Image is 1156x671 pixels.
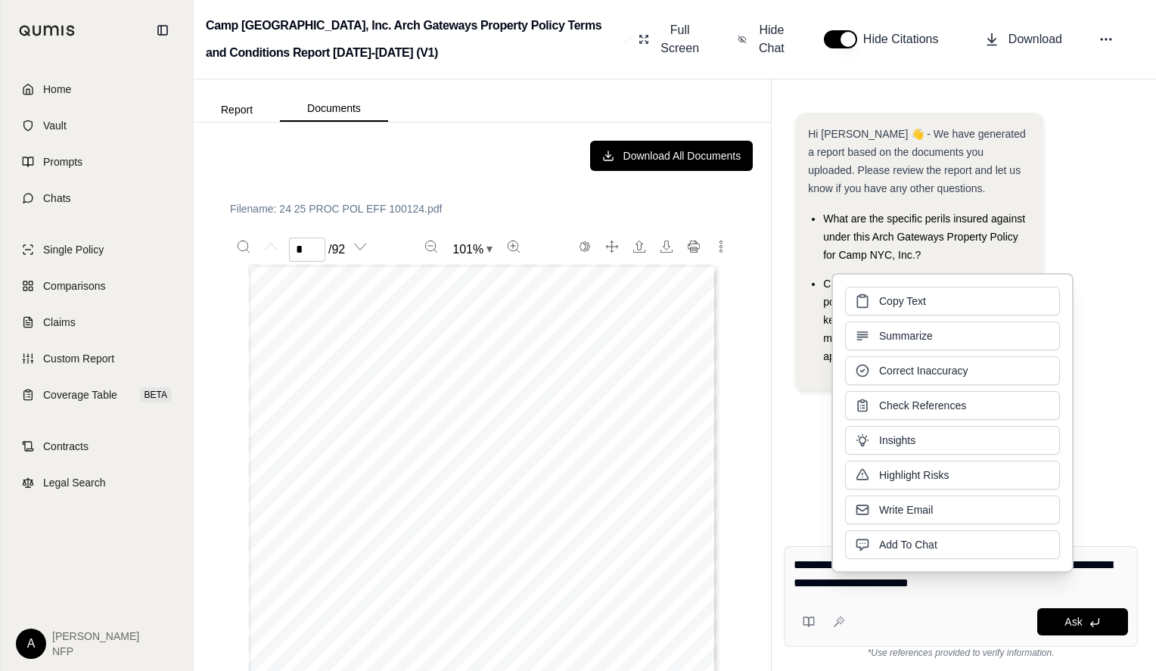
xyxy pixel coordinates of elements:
[590,141,754,171] button: Download All Documents
[43,118,67,133] span: Vault
[43,315,76,330] span: Claims
[322,296,346,306] span: Arch
[879,328,933,343] span: Summarize
[576,520,602,530] span: MUST
[561,440,701,448] span: [STREET_ADDRESS][PERSON_NAME]
[52,644,139,659] span: NFP
[879,433,915,448] span: Insights
[434,580,482,588] span: "First Named
[576,304,651,315] span: Property Policy
[600,235,624,259] button: Full screen
[303,499,340,509] span: NOTICE:
[823,278,1028,362] span: Can you provide a detailed summary of the policy limits and any applicable sublimits for key cove...
[441,520,459,530] span: THE
[10,378,184,412] a: Coverage TableBETA
[573,235,597,259] button: Switch to the dark theme
[845,287,1060,315] button: Copy Text
[424,530,437,540] span: OF
[10,73,184,106] a: Home
[879,502,933,517] span: Write Email
[43,387,117,402] span: Coverage Table
[508,520,529,530] span: AND
[565,449,669,457] span: [GEOGRAPHIC_DATA]-1107
[732,15,794,64] button: Hide Chat
[1008,30,1062,48] span: Download
[347,499,660,509] span: THESE POLICY FORMS AND THE APPLICABLE RATES ARE EXEMPT
[151,18,175,42] button: Collapse sidebar
[845,356,1060,385] button: Correct Inaccuracy
[43,191,71,206] span: Chats
[10,269,184,303] a: Comparisons
[303,520,373,530] span: REGULATIONS.
[823,213,1025,261] span: What are the specific perils insured against under this Arch Gateways Property Policy for Camp NY...
[845,495,1060,524] button: Write Email
[756,21,788,57] span: Hide Chat
[486,580,553,588] span: Insured") including
[845,426,1060,455] button: Insights
[383,520,433,530] span: HOWEVER,
[446,238,499,262] button: Zoom document
[353,297,393,307] span: Insurance
[259,235,283,259] button: Previous page
[52,629,139,644] span: [PERSON_NAME]
[609,580,622,588] span: and
[845,391,1060,420] button: Check References
[303,449,472,457] span: [US_STATE][GEOGRAPHIC_DATA][US_STATE]
[206,12,619,67] h2: Camp [GEOGRAPHIC_DATA], Inc. Arch Gateways Property Policy Terms and Conditions Report [DATE]-[DA...
[445,331,473,350] span: rch
[610,530,631,540] span: LAW
[325,623,402,631] span: [STREET_ADDRESS]
[446,476,519,486] span: DECLARATIONS
[446,530,465,540] span: THE
[558,580,570,588] span: any
[390,580,414,588] span: (herein
[280,96,388,122] button: Documents
[682,235,706,259] button: Print
[595,458,679,465] span: Tel: [PHONE_NUMBER]
[140,387,172,402] span: BETA
[404,384,560,395] span: ARCH INSURANCE COMPANY
[578,293,648,303] span: Arch Gateway
[355,530,413,540] span: STANDARDS
[443,363,468,374] span: Arch
[325,589,661,597] span: companies or corporations as now exist or may hereafter be incorporated, constituted or acquired,
[808,128,1026,194] span: Hi [PERSON_NAME] 👋 - We have generated a report based on the documents you uploaded. Please revie...
[232,235,256,259] button: Search
[10,182,184,215] a: Chats
[879,294,926,309] span: Copy Text
[16,629,46,659] div: A
[230,201,735,216] p: Filename: 24 25 PROC POL EFF 100124.pdf
[43,154,82,169] span: Prompts
[43,475,106,490] span: Legal Search
[845,322,1060,350] button: Summarize
[350,580,433,588] span: [GEOGRAPHIC_DATA],
[643,520,662,530] span: THE
[315,296,319,306] span: A
[1064,616,1082,628] span: Ask
[10,342,184,375] a: Custom Report
[545,530,600,540] span: INSURANCE
[374,580,384,588] span: Inc
[1037,608,1128,635] button: Ask
[400,405,578,412] span: (A [US_STATE] Corporation. Herein the "Company")
[879,398,966,413] span: Check References
[303,440,335,448] span: Suite 900
[418,329,429,350] span: z-
[325,580,345,588] span: Camp
[348,235,372,259] button: Next page
[709,235,733,259] button: More actions
[627,580,662,588] span: subsidiary
[784,647,1138,659] div: *Use references provided to verify information.
[325,562,359,570] span: INSURED
[486,333,557,350] span: Insurance
[325,650,359,657] span: BROKER
[536,520,568,530] span: RATES
[43,82,71,97] span: Home
[303,431,379,439] span: [STREET_ADDRESS]
[194,98,280,122] button: Report
[10,466,184,499] a: Legal Search
[303,562,311,570] span: A.
[308,296,315,306] span: 4.
[43,278,105,294] span: Comparisons
[581,423,661,430] span: Administrative Address:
